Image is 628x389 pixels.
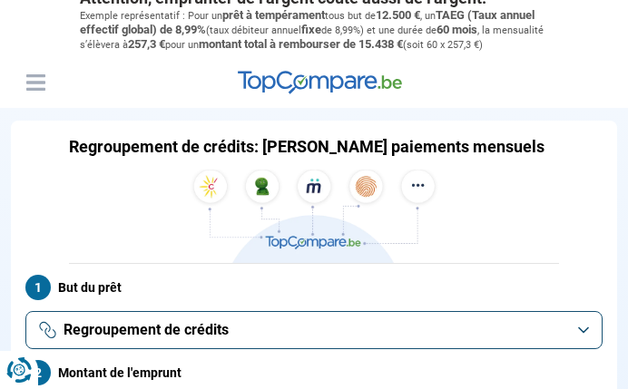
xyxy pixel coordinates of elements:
p: Exemple représentatif : Pour un tous but de , un (taux débiteur annuel de 8,99%) et une durée de ... [80,8,548,53]
span: 60 mois [437,23,477,36]
img: TopCompare.be [187,170,441,263]
h1: Regroupement de crédits: [PERSON_NAME] paiements mensuels [69,137,545,157]
button: Regroupement de crédits [25,311,603,349]
span: Regroupement de crédits [64,320,229,340]
img: TopCompare [238,71,402,94]
span: TAEG (Taux annuel effectif global) de 8,99% [80,8,535,36]
span: 12.500 € [376,8,420,22]
button: Menu [22,69,49,96]
span: 257,3 € [128,37,165,51]
span: montant total à rembourser de 15.438 € [199,37,403,51]
label: Montant de l'emprunt [25,360,603,385]
label: But du prêt [25,275,603,300]
span: fixe [301,23,321,36]
span: prêt à tempérament [222,8,325,22]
